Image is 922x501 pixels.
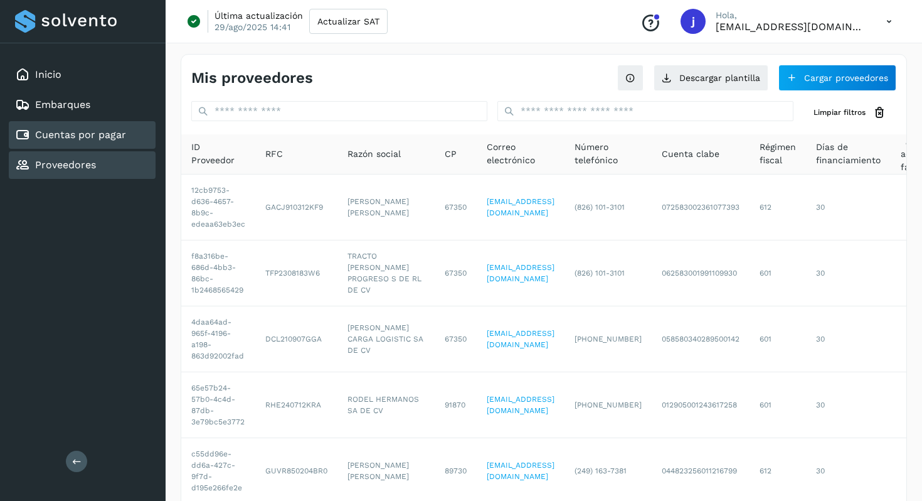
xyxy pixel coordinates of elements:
td: 12cb9753-d636-4657-8b9c-edeaa63eb3ec [181,175,255,240]
td: 062583001991109930 [652,240,750,306]
td: RODEL HERMANOS SA DE CV [337,372,435,438]
td: 30 [806,372,891,438]
span: Cuenta clabe [662,148,719,161]
td: [PERSON_NAME] CARGA LOGISTIC SA DE CV [337,306,435,372]
button: Cargar proveedores [778,65,896,91]
a: Cuentas por pagar [35,129,126,141]
a: [EMAIL_ADDRESS][DOMAIN_NAME] [487,329,554,349]
a: [EMAIL_ADDRESS][DOMAIN_NAME] [487,197,554,217]
span: Razón social [347,148,401,161]
td: 601 [750,240,806,306]
p: jemurillo_@hotmail.com [716,21,866,33]
h4: Mis proveedores [191,69,313,87]
a: Proveedores [35,159,96,171]
td: DCL210907GGA [255,306,337,372]
a: [EMAIL_ADDRESS][DOMAIN_NAME] [487,461,554,481]
td: 072583002361077393 [652,175,750,240]
td: 601 [750,372,806,438]
span: Limpiar filtros [813,107,866,118]
td: 058580340289500142 [652,306,750,372]
td: TFP2308183W6 [255,240,337,306]
td: 4daa64ad-965f-4196-a198-863d92002fad [181,306,255,372]
td: 67350 [435,175,477,240]
button: Actualizar SAT [309,9,388,34]
td: [PERSON_NAME] [PERSON_NAME] [337,175,435,240]
div: Embarques [9,91,156,119]
button: Limpiar filtros [803,101,896,124]
span: CP [445,148,457,161]
span: (249) 163-7381 [575,466,627,475]
span: (826) 101-3101 [575,203,625,212]
a: Embarques [35,99,90,110]
div: Inicio [9,61,156,89]
td: 91870 [435,372,477,438]
p: 29/ago/2025 14:41 [215,21,290,33]
span: RFC [265,148,283,161]
td: 601 [750,306,806,372]
span: ID Proveedor [191,141,245,167]
span: Actualizar SAT [317,17,379,26]
span: Días de financiamiento [816,141,881,167]
span: [PHONE_NUMBER] [575,335,642,343]
td: TRACTO [PERSON_NAME] PROGRESO S DE RL DE CV [337,240,435,306]
button: Descargar plantilla [654,65,768,91]
div: Proveedores [9,151,156,179]
a: Inicio [35,68,61,80]
td: 30 [806,306,891,372]
a: [EMAIL_ADDRESS][DOMAIN_NAME] [487,395,554,415]
td: GACJ910312KF9 [255,175,337,240]
span: Régimen fiscal [760,141,796,167]
p: Hola, [716,10,866,21]
td: 612 [750,175,806,240]
span: Correo electrónico [487,141,554,167]
td: 65e57b24-57b0-4c4d-87db-3e79bc5e3772 [181,372,255,438]
td: RHE240712KRA [255,372,337,438]
td: 30 [806,175,891,240]
a: [EMAIL_ADDRESS][DOMAIN_NAME] [487,263,554,283]
div: Cuentas por pagar [9,121,156,149]
td: f8a316be-686d-4bb3-86bc-1b2468565429 [181,240,255,306]
span: (826) 101-3101 [575,269,625,277]
span: [PHONE_NUMBER] [575,401,642,409]
td: 67350 [435,240,477,306]
p: Última actualización [215,10,303,21]
span: Número telefónico [575,141,642,167]
td: 67350 [435,306,477,372]
td: 012905001243617258 [652,372,750,438]
td: 30 [806,240,891,306]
